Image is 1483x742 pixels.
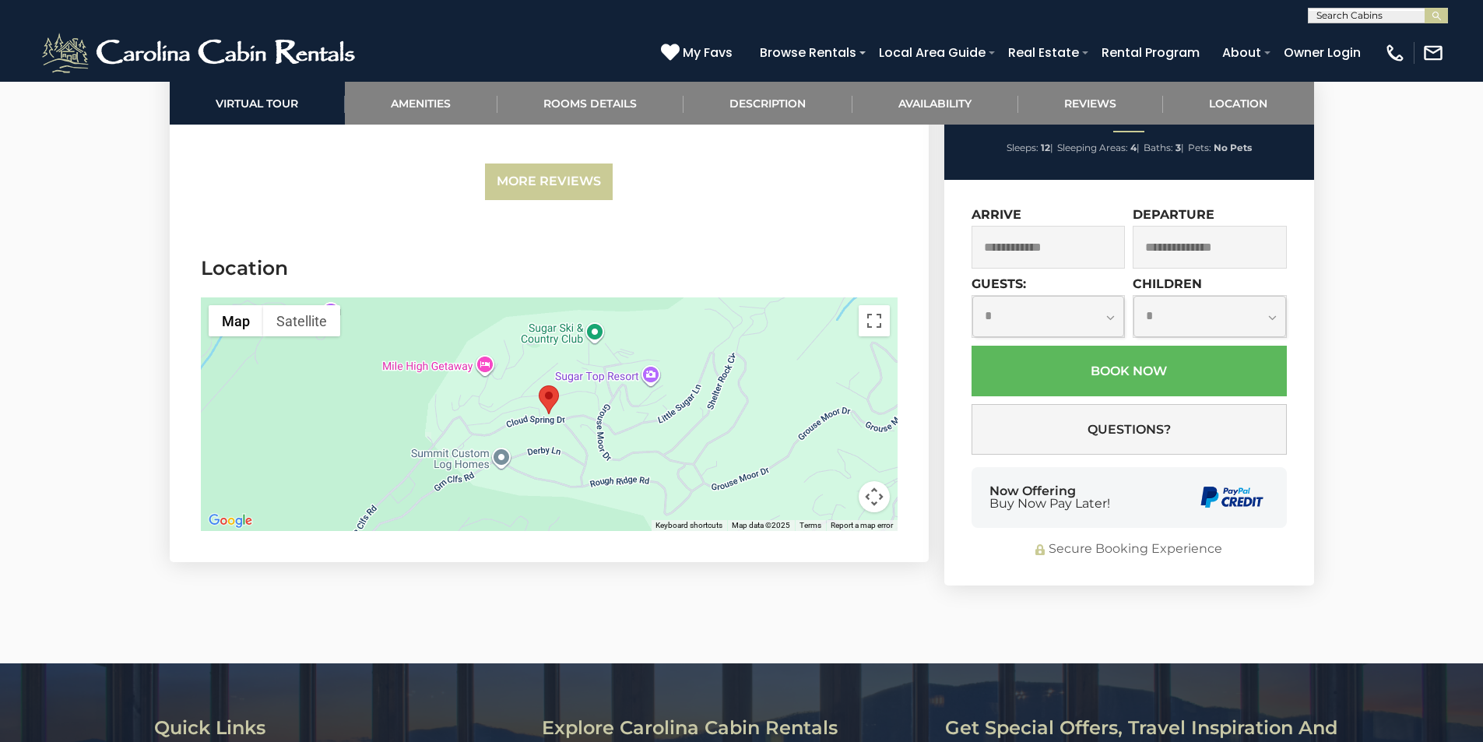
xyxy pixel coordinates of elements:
h3: Location [201,255,898,282]
a: Open this area in Google Maps (opens a new window) [205,511,256,531]
a: Rooms Details [497,82,684,125]
strong: 3 [1176,142,1181,153]
a: Local Area Guide [871,39,993,66]
strong: 4 [1130,142,1137,153]
label: Children [1133,276,1202,291]
span: My Favs [683,43,733,62]
a: Availability [852,82,1018,125]
span: Map data ©2025 [732,521,790,529]
a: Virtual Tour [170,82,345,125]
li: | [1057,138,1140,158]
strong: 12 [1041,142,1050,153]
span: Sleeps: [1007,142,1038,153]
a: Amenities [345,82,497,125]
strong: No Pets [1214,142,1252,153]
a: Terms [799,521,821,529]
button: Book Now [972,346,1287,396]
a: My Favs [661,43,736,63]
label: Guests: [972,276,1026,291]
label: Departure [1133,207,1214,222]
img: White-1-2.png [39,30,362,76]
button: Show satellite imagery [263,305,340,336]
span: Sleeping Areas: [1057,142,1128,153]
li: | [1007,138,1053,158]
button: Show street map [209,305,263,336]
div: Secure Booking Experience [972,540,1287,558]
a: Rental Program [1094,39,1207,66]
a: Report a map error [831,521,893,529]
h3: Explore Carolina Cabin Rentals [542,718,930,738]
a: About [1214,39,1269,66]
button: Map camera controls [859,481,890,512]
h2: The Bear At [GEOGRAPHIC_DATA] [948,104,1310,125]
img: mail-regular-white.png [1422,42,1444,64]
span: Baths: [1144,142,1173,153]
img: Google [205,511,256,531]
img: phone-regular-white.png [1384,42,1406,64]
span: Pets: [1188,142,1211,153]
a: More Reviews [485,164,613,200]
div: Now Offering [989,485,1110,510]
a: Browse Rentals [752,39,864,66]
a: Reviews [1018,82,1163,125]
h3: Quick Links [154,718,530,738]
div: The Bear At Sugar Mountain [539,385,559,414]
label: Arrive [972,207,1021,222]
button: Keyboard shortcuts [655,520,722,531]
button: Questions? [972,404,1287,455]
span: Buy Now Pay Later! [989,498,1110,510]
a: Location [1163,82,1314,125]
a: Owner Login [1276,39,1369,66]
button: Toggle fullscreen view [859,305,890,336]
a: Description [684,82,852,125]
a: Real Estate [1000,39,1087,66]
li: | [1144,138,1184,158]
